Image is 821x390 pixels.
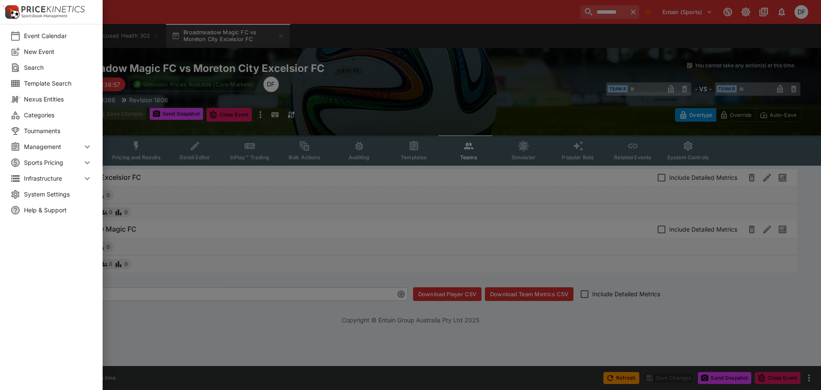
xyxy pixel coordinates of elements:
[24,110,92,119] span: Categories
[24,142,82,151] span: Management
[24,205,92,214] span: Help & Support
[24,190,92,199] span: System Settings
[21,14,68,18] img: Sportsbook Management
[3,3,20,21] img: PriceKinetics Logo
[24,63,92,72] span: Search
[21,6,85,12] img: PriceKinetics
[24,79,92,88] span: Template Search
[24,174,82,183] span: Infrastructure
[24,95,92,104] span: Nexus Entities
[24,126,92,135] span: Tournaments
[24,158,82,167] span: Sports Pricing
[24,47,92,56] span: New Event
[24,31,92,40] span: Event Calendar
